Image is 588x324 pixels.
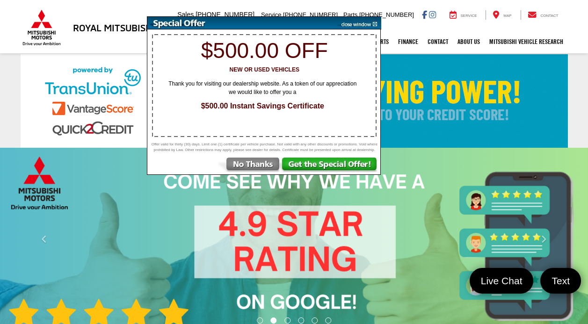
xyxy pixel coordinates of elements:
a: Contact [423,30,453,53]
span: Parts [343,11,357,18]
span: Thank you for visiting our dealership website. As a token of our appreciation we would like to of... [162,80,363,96]
a: Live Chat [470,268,534,294]
a: Finance [393,30,423,53]
a: About Us [453,30,485,53]
a: Facebook: Click to visit our Facebook page [422,11,427,18]
span: [PHONE_NUMBER] [283,11,338,18]
span: Map [503,14,511,18]
span: [PHONE_NUMBER] [359,11,414,18]
button: Click to view next picture. [500,166,588,313]
h3: New or Used Vehicles [152,67,376,73]
span: Offer valid for thirty (30) days. Limit one (1) certificate per vehicle purchase. Not valid with ... [150,142,379,153]
span: Service [461,14,477,18]
span: Service [261,11,281,18]
span: Sales [177,11,194,18]
img: close window [334,17,381,29]
a: Text [540,268,581,294]
a: Map [486,10,518,20]
a: Contact [521,10,566,20]
a: Parts: Opens in a new tab [370,30,393,53]
h3: Royal Mitsubishi [73,22,155,33]
span: Live Chat [476,274,527,287]
span: $500.00 Instant Savings Certificate [157,101,368,112]
img: Get the Special Offer [281,158,380,174]
span: [PHONE_NUMBER] [196,11,254,18]
h1: $500.00 off [152,39,376,63]
span: Text [547,274,574,287]
a: Instagram: Click to visit our Instagram page [429,11,436,18]
img: Special Offer [147,17,334,29]
img: Check Your Buying Power [21,54,568,148]
span: Contact [540,14,558,18]
a: Service [443,10,484,20]
img: No Thanks, Continue to Website [216,158,281,174]
img: Mitsubishi [21,9,63,46]
a: Mitsubishi Vehicle Research [485,30,568,53]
